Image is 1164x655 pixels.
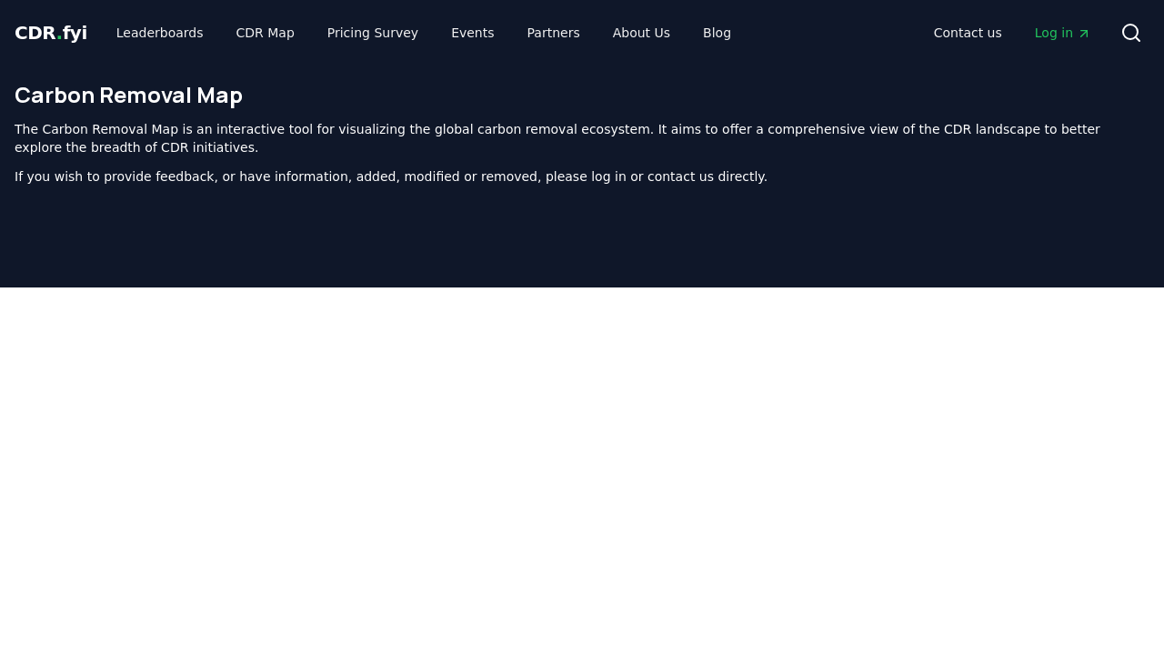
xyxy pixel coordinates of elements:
[15,22,87,44] span: CDR fyi
[436,16,508,49] a: Events
[222,16,309,49] a: CDR Map
[598,16,685,49] a: About Us
[102,16,746,49] nav: Main
[15,120,1149,156] p: The Carbon Removal Map is an interactive tool for visualizing the global carbon removal ecosystem...
[1020,16,1106,49] a: Log in
[313,16,433,49] a: Pricing Survey
[56,22,63,44] span: .
[688,16,746,49] a: Blog
[15,20,87,45] a: CDR.fyi
[102,16,218,49] a: Leaderboards
[15,80,1149,109] h1: Carbon Removal Map
[513,16,595,49] a: Partners
[919,16,1106,49] nav: Main
[1035,24,1091,42] span: Log in
[15,167,1149,186] p: If you wish to provide feedback, or have information, added, modified or removed, please log in o...
[919,16,1017,49] a: Contact us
